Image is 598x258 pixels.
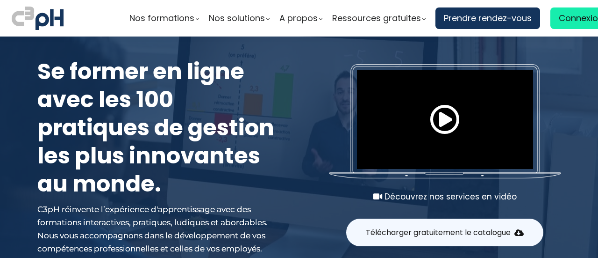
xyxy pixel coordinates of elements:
span: Nos formations [129,11,194,25]
img: logo C3PH [12,5,64,32]
span: Prendre rendez-vous [444,11,532,25]
a: Prendre rendez-vous [435,7,540,29]
span: Télécharger gratuitement le catalogue [366,227,511,238]
div: Découvrez nos services en vidéo [329,190,561,203]
div: C3pH réinvente l’expérience d'apprentissage avec des formations interactives, pratiques, ludiques... [37,203,280,255]
span: Ressources gratuites [332,11,421,25]
h1: Se former en ligne avec les 100 pratiques de gestion les plus innovantes au monde. [37,58,280,198]
span: Nos solutions [209,11,265,25]
span: A propos [279,11,318,25]
button: Télécharger gratuitement le catalogue [346,219,543,246]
